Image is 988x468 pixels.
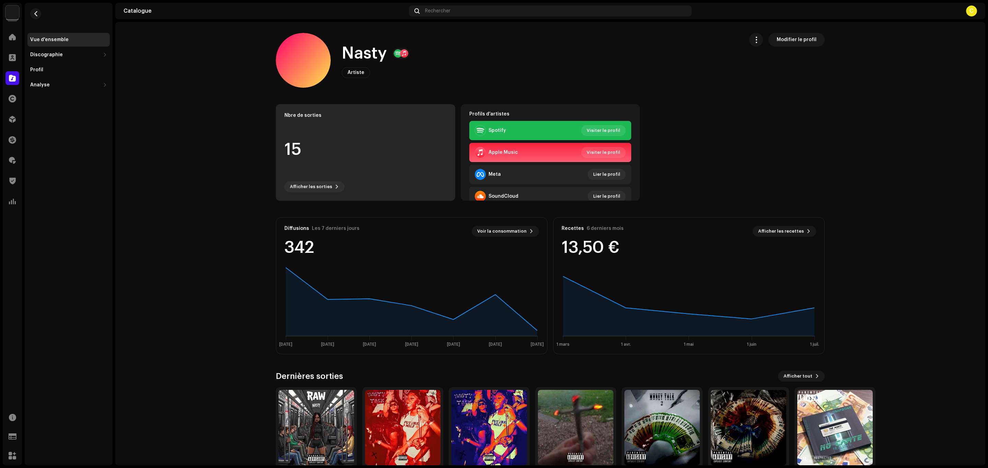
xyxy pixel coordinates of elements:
text: 1 avr. [621,342,631,346]
img: bfa936fd-2e75-45c7-abd8-7b1bd20ef352 [624,390,700,465]
span: Visiter le profil [587,146,620,159]
text: [DATE] [531,342,544,347]
div: SoundCloud [489,194,518,199]
div: Profil [30,67,43,73]
img: f91aad41-6594-44f7-8d67-69241ffae236 [797,390,873,465]
re-m-nav-dropdown: Analyse [27,78,110,92]
span: Modifier le profil [777,33,816,47]
button: Afficher tout [778,371,825,382]
span: Rechercher [425,8,450,14]
div: Spotify [489,128,506,133]
img: 16de5304-3d2a-48f0-a13c-0a074b25077b [365,390,440,465]
div: Les 7 derniers jours [312,226,360,231]
text: [DATE] [279,342,292,347]
span: Artiste [348,70,364,75]
div: Discographie [30,52,63,58]
span: Lier le profil [593,168,620,181]
re-m-nav-dropdown: Discographie [27,48,110,62]
text: 1 juil. [810,342,819,346]
re-m-nav-item: Profil [27,63,110,77]
button: Lier le profil [588,169,626,180]
button: Visiter le profil [581,147,626,158]
text: 1 juin [747,342,756,346]
button: Afficher les sorties [284,181,344,192]
span: Lier le profil [593,189,620,203]
div: Analyse [30,82,50,88]
div: Catalogue [123,8,406,14]
span: Visiter le profil [587,124,620,137]
text: [DATE] [321,342,334,347]
span: Afficher les recettes [758,224,804,238]
h3: Dernières sorties [276,371,343,382]
div: Nbre de sorties [284,113,447,118]
img: f495c034-4d45-4e7e-8f6f-2f391806222c [5,5,19,19]
div: Vue d'ensemble [30,37,69,42]
text: [DATE] [489,342,502,347]
strong: Profils d’artistes [469,111,509,117]
button: Lier le profil [588,191,626,202]
text: 1 mars [556,342,569,346]
img: 4c6378c5-ace5-4d05-ba98-1a2e7c87acb8 [538,390,613,465]
re-o-card-data: Nbre de sorties [276,104,455,201]
div: Meta [489,172,501,177]
img: 5c0fe9c8-af67-48ef-95c3-2c2defe605b2 [451,390,527,465]
text: [DATE] [447,342,460,347]
div: Recettes [562,226,584,231]
img: adead33e-5a9e-4664-88f6-97000fae0125 [711,390,786,465]
button: Modifier le profil [768,33,825,47]
div: Diffusions [284,226,309,231]
span: Afficher les sorties [290,180,332,194]
div: 6 derniers mois [587,226,624,231]
button: Afficher les recettes [753,226,816,237]
button: Voir la consommation [472,226,539,237]
text: [DATE] [405,342,418,347]
span: Afficher tout [784,369,812,383]
div: C [966,5,977,16]
h1: Nasty [342,42,387,64]
img: 7837959f-e299-4da4-9c77-3bc03f3a38fd [279,390,354,465]
text: [DATE] [363,342,376,347]
span: Voir la consommation [477,224,527,238]
button: Visiter le profil [581,125,626,136]
text: 1 mai [684,342,694,346]
re-m-nav-item: Vue d'ensemble [27,33,110,47]
div: Apple Music [489,150,518,155]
